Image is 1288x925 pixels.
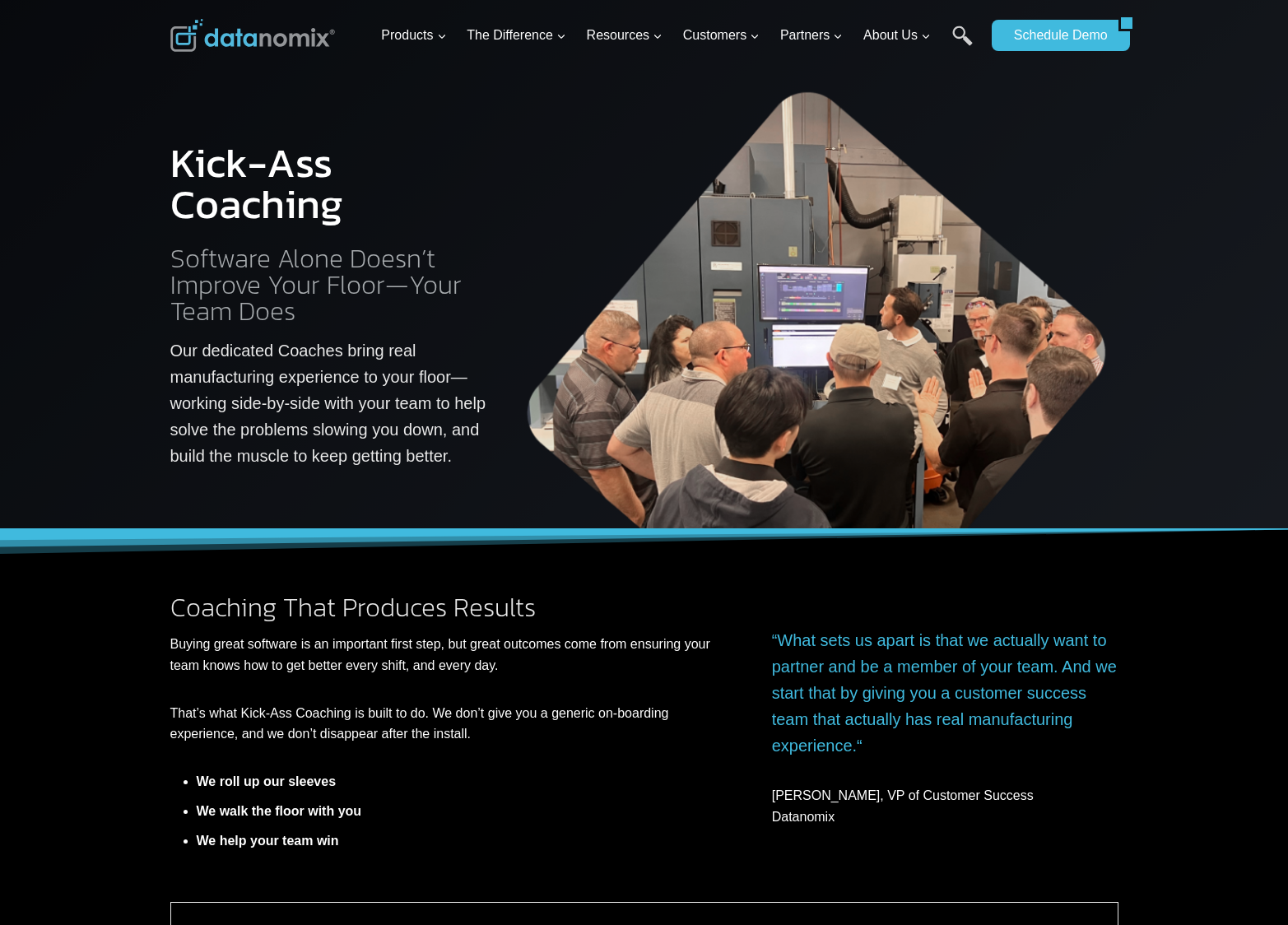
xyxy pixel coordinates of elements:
[780,25,843,46] span: Partners
[170,19,335,52] img: Datanomix
[952,26,973,63] a: Search
[772,631,1117,755] span: “What sets us apart is that we actually want to partner and be a member of your team. And we star...
[170,594,726,621] h2: Coaching That Produces Results
[772,627,1118,759] p: “
[992,20,1118,51] a: Schedule Demo
[772,788,1034,802] span: [PERSON_NAME], VP of Customer Success
[587,25,663,46] span: Resources
[772,810,835,824] span: Datanomix
[170,142,489,225] h1: Kick-Ass Coaching
[170,703,726,745] p: That’s what Kick-Ass Coaching is built to do. We don’t give you a generic on-boarding experience,...
[170,245,489,324] h2: Software Alone Doesn’t Improve Your Floor—Your Team Does
[467,25,566,46] span: The Difference
[197,774,337,788] strong: We roll up our sleeves
[683,25,760,46] span: Customers
[197,834,339,848] strong: We help your team win
[515,82,1118,529] img: Datanomix Kick-Ass Coaching
[374,9,983,63] nav: Primary Navigation
[170,634,726,676] p: Buying great software is an important first step, but great outcomes come from ensuring your team...
[170,337,489,469] p: Our dedicated Coaches bring real manufacturing experience to your floor—working side-by-side with...
[381,25,446,46] span: Products
[197,804,362,818] strong: We walk the floor with you
[863,25,931,46] span: About Us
